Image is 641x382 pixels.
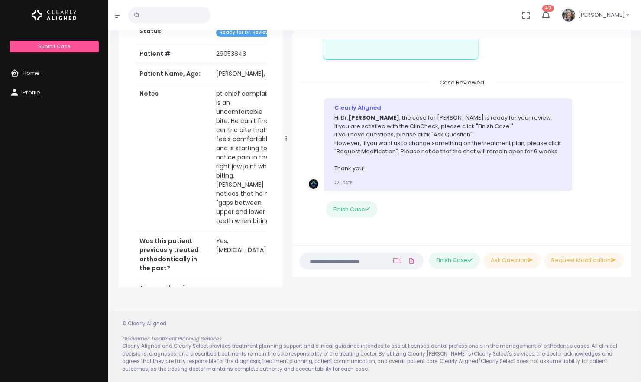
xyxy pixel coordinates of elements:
th: Patient # [134,44,211,64]
th: Are you planning any restorative/esthetic treatment? If yes, what are you planning? [134,278,211,335]
button: Finish Case [326,201,377,217]
td: Yes, [MEDICAL_DATA] [211,231,282,278]
b: [PERSON_NAME] [348,113,399,122]
button: Request Modification [544,253,624,269]
th: Was this patient previously treated orthodontically in the past? [134,231,211,278]
small: [DATE] [334,180,354,185]
span: [PERSON_NAME] [578,11,625,19]
span: Home [23,69,40,77]
div: Clearly Aligned [334,104,562,112]
th: Status [134,22,211,44]
td: [PERSON_NAME], 34 [211,64,282,84]
a: Add Loom Video [392,257,403,264]
span: Ready for Dr. Review [216,29,273,37]
img: Header Avatar [561,7,576,23]
td: 29053843 [211,44,282,64]
button: Ask Question [483,253,541,269]
span: Case Reviewed [429,76,495,89]
th: Notes [134,84,211,231]
em: Disclaimer: Treatment Planning Services [122,335,221,342]
p: Hi Dr. , the case for [PERSON_NAME] is ready for your review. If you are satisfied with the ClinC... [334,113,562,173]
div: © Clearly Aligned Clearly Aligned and Clearly Select provides treatment planning support and clin... [113,320,636,373]
a: Submit Case [10,41,98,52]
div: scrollable content [300,39,624,236]
span: Submit Case [38,43,70,50]
td: pt chief complaint is an uncomfortable bite. He can't find a centric bite that feels comfortable ... [211,84,282,231]
td: no [211,278,282,335]
span: Profile [23,88,40,97]
img: Logo Horizontal [32,6,77,24]
span: 40 [542,5,554,12]
button: Finish Case [429,253,480,269]
th: Patient Name, Age: [134,64,211,84]
a: Add Files [406,253,417,269]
